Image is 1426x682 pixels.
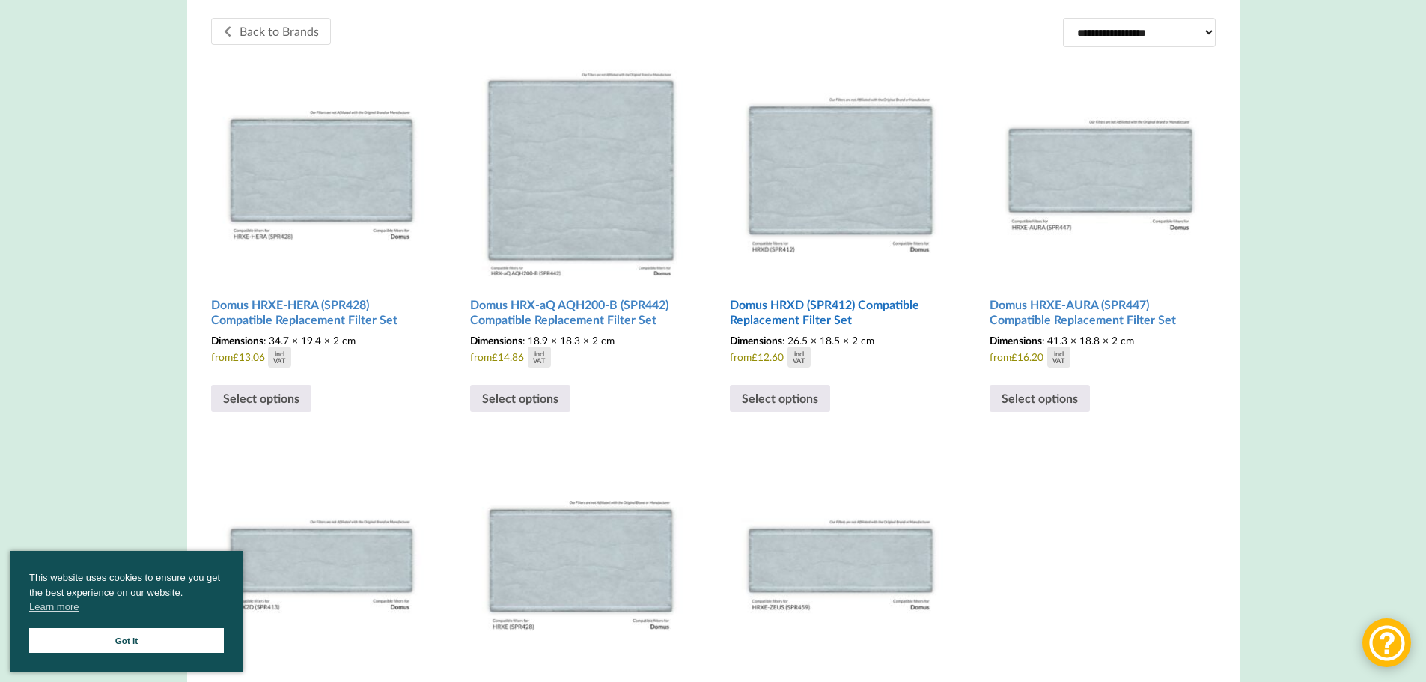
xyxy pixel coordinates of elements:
span: £ [233,351,239,363]
span: : 34.7 × 19.4 × 2 cm [211,334,356,347]
span: : 41.3 × 18.8 × 2 cm [990,334,1134,347]
img: Domus HRX-aQ AQH200-B (SPR442) Compatible MVHR Filter Replacement Set from MVHR.shop [470,58,692,279]
span: Dimensions [470,334,522,347]
div: 16.20 [1011,347,1070,368]
h2: Domus HRXE-AURA (SPR447) Compatible Replacement Filter Set [990,291,1211,334]
div: 12.60 [752,347,810,368]
select: Shop order [1063,18,1216,46]
span: Dimensions [211,334,263,347]
img: Domus HRXE (SPR428) Compatible MVHR Filter Replacement Set from MVHR.shop [470,448,692,669]
div: VAT [1052,357,1064,364]
span: Dimensions [730,334,782,347]
img: Domus HRXE-ZEUS (SPR459) Compatible MVHR Filter Replacement Set from MVHR.shop [730,448,951,669]
span: from [211,334,433,368]
span: : 26.5 × 18.5 × 2 cm [730,334,874,347]
a: Select options for “Domus HRXD (SPR412) Compatible Replacement Filter Set” [730,385,830,412]
span: £ [1011,351,1017,363]
span: Dimensions [990,334,1042,347]
span: from [990,334,1211,368]
div: VAT [533,357,545,364]
span: £ [752,351,758,363]
span: from [470,334,692,368]
a: Domus HRXD (SPR412) Compatible Replacement Filter Set Dimensions: 26.5 × 18.5 × 2 cmfrom£12.60inc... [730,58,951,368]
a: Domus HRX-aQ AQH200-B (SPR442) Compatible Replacement Filter Set Dimensions: 18.9 × 18.3 × 2 cmfr... [470,58,692,368]
div: incl [534,350,544,357]
span: This website uses cookies to ensure you get the best experience on our website. [29,570,224,618]
a: Got it cookie [29,628,224,653]
a: cookies - Learn more [29,600,79,615]
div: VAT [793,357,805,364]
a: Domus HRXE-AURA (SPR447) Compatible Replacement Filter Set Dimensions: 41.3 × 18.8 × 2 cmfrom£16.... [990,58,1211,368]
a: Select options for “Domus HRX-aQ AQH200-B (SPR442) Compatible Replacement Filter Set” [470,385,570,412]
a: Back to Brands [211,18,331,45]
h2: Domus HRXE-HERA (SPR428) Compatible Replacement Filter Set [211,291,433,334]
h2: Domus HRXD (SPR412) Compatible Replacement Filter Set [730,291,951,334]
span: from [730,334,951,368]
img: Domus HRXE-AURA (SPR447) Compatible MVHR Filter Replacement Set from MVHR.shop [990,58,1211,279]
div: 14.86 [492,347,550,368]
h2: Domus HRX-aQ AQH200-B (SPR442) Compatible Replacement Filter Set [470,291,692,334]
img: Domus HRXE-HERA (SPR428) Compatible MVHR Filter Replacement Set from MVHR.shop [211,58,433,279]
img: Domus HRX2D (SPR413) Compatible MVHR Filter Replacement Set from MVHR.shop [211,448,433,669]
span: £ [492,351,498,363]
a: Select options for “Domus HRXE-HERA (SPR428) Compatible Replacement Filter Set” [211,385,311,412]
div: incl [275,350,284,357]
div: 13.06 [233,347,291,368]
img: Domus HRXD (SPR412) Compatible MVHR Filter Replacement Set from MVHR.shop [730,58,951,279]
div: incl [1054,350,1064,357]
div: cookieconsent [10,551,243,672]
div: incl [794,350,804,357]
a: Select options for “Domus HRXE-AURA (SPR447) Compatible Replacement Filter Set” [990,385,1090,412]
a: Domus HRXE-HERA (SPR428) Compatible Replacement Filter Set Dimensions: 34.7 × 19.4 × 2 cmfrom£13.... [211,58,433,368]
div: VAT [273,357,285,364]
span: : 18.9 × 18.3 × 2 cm [470,334,615,347]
